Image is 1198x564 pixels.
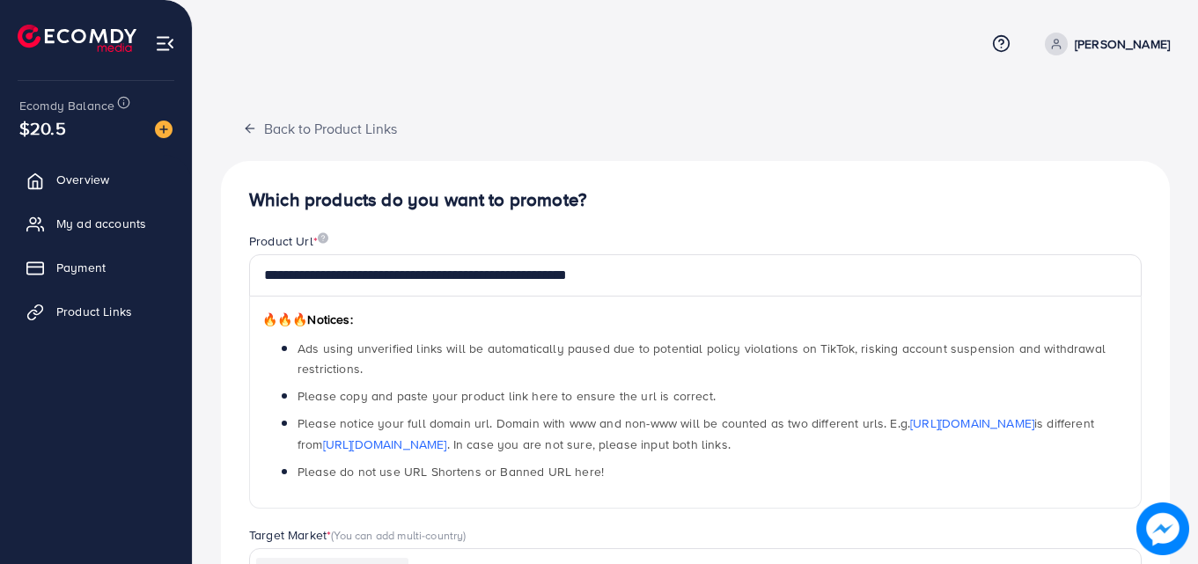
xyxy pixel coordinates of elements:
[19,115,66,141] span: $20.5
[13,162,179,197] a: Overview
[1038,33,1170,55] a: [PERSON_NAME]
[13,206,179,241] a: My ad accounts
[13,294,179,329] a: Product Links
[331,527,466,543] span: (You can add multi-country)
[249,232,328,250] label: Product Url
[249,189,1142,211] h4: Which products do you want to promote?
[298,387,716,405] span: Please copy and paste your product link here to ensure the url is correct.
[18,25,136,52] img: logo
[56,215,146,232] span: My ad accounts
[249,526,467,544] label: Target Market
[910,414,1034,432] a: [URL][DOMAIN_NAME]
[262,311,353,328] span: Notices:
[221,109,419,147] button: Back to Product Links
[1136,502,1189,555] img: image
[262,311,307,328] span: 🔥🔥🔥
[56,303,132,320] span: Product Links
[298,463,604,480] span: Please do not use URL Shortens or Banned URL here!
[298,414,1094,452] span: Please notice your full domain url. Domain with www and non-www will be counted as two different ...
[19,97,114,114] span: Ecomdy Balance
[318,232,328,244] img: image
[56,171,109,188] span: Overview
[155,121,173,138] img: image
[155,33,175,54] img: menu
[56,259,106,276] span: Payment
[298,340,1106,377] span: Ads using unverified links will be automatically paused due to potential policy violations on Tik...
[323,436,447,453] a: [URL][DOMAIN_NAME]
[1075,33,1170,55] p: [PERSON_NAME]
[13,250,179,285] a: Payment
